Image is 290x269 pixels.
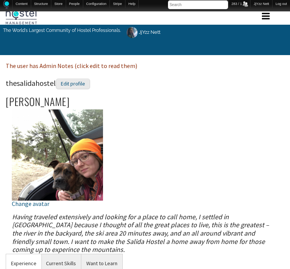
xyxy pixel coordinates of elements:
[3,25,121,36] p: The World's Largest Community of Hostel Professionals.
[6,78,90,87] span: thesalidahostel
[168,0,228,9] input: Search
[121,25,165,40] a: JjYzz Nett
[12,150,103,207] a: Change avatar
[6,61,284,71] p: The user has Admin Notes (click edit to read them)
[56,79,90,90] div: Edit profile
[6,9,37,24] img: Hostel Management Home
[6,213,284,254] div: Having traveled extensively and looking for a place to call home, I settled in [GEOGRAPHIC_DATA] ...
[12,201,103,207] div: Change avatar
[12,109,103,201] img: thesalidahostel's picture
[6,96,284,107] h2: [PERSON_NAME]
[3,0,9,9] img: Home
[125,26,139,39] img: JjYzz Nett's picture
[56,78,90,87] a: Edit profile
